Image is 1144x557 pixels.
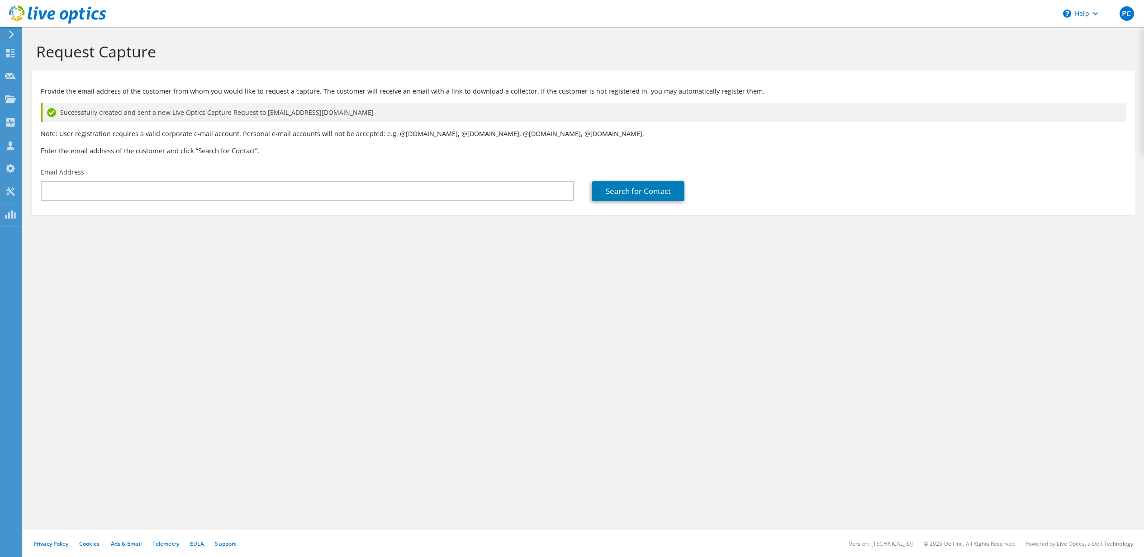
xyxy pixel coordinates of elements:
[592,181,684,201] a: Search for Contact
[33,540,68,548] a: Privacy Policy
[41,86,1126,96] p: Provide the email address of the customer from whom you would like to request a capture. The cust...
[1063,9,1071,18] svg: \n
[924,540,1015,548] li: © 2025 Dell Inc. All Rights Reserved
[60,108,374,118] span: Successfully created and sent a new Live Optics Capture Request to [EMAIL_ADDRESS][DOMAIN_NAME]
[41,129,1126,139] p: Note: User registration requires a valid corporate e-mail account. Personal e-mail accounts will ...
[79,540,100,548] a: Cookies
[111,540,142,548] a: Ads & Email
[1120,6,1134,21] span: PC
[36,42,1126,61] h1: Request Capture
[41,146,1126,156] h3: Enter the email address of the customer and click “Search for Contact”.
[152,540,179,548] a: Telemetry
[41,168,84,177] label: Email Address
[849,540,913,548] li: Version: [TECHNICAL_ID]
[190,540,204,548] a: EULA
[1025,540,1133,548] li: Powered by Live Optics, a Dell Technology
[215,540,236,548] a: Support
